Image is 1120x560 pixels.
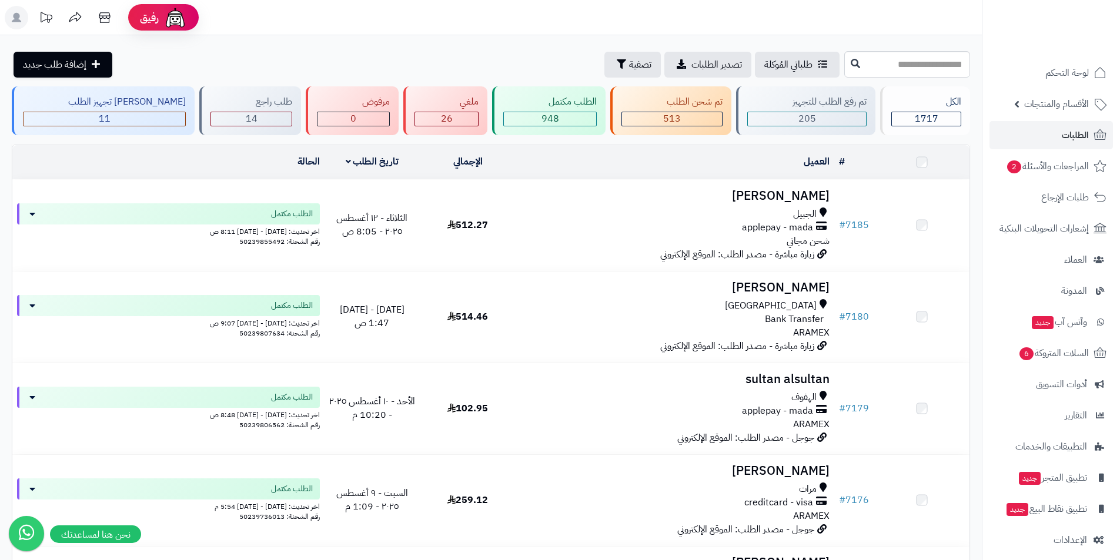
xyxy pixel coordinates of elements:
a: #7180 [839,310,869,324]
span: 514.46 [447,310,488,324]
span: الطلبات [1062,127,1089,143]
span: 205 [798,112,816,126]
span: ARAMEX [793,417,830,431]
span: جديد [1032,316,1054,329]
span: الإعدادات [1054,532,1087,548]
div: الطلب مكتمل [503,95,597,109]
span: زيارة مباشرة - مصدر الطلب: الموقع الإلكتروني [660,339,814,353]
span: الأحد - ١٠ أغسطس ٢٠٢٥ - 10:20 م [329,394,415,422]
div: 11 [24,112,185,126]
div: مرفوض [317,95,390,109]
span: المراجعات والأسئلة [1006,158,1089,175]
span: 26 [441,112,453,126]
span: 6 [1019,347,1034,360]
a: المراجعات والأسئلة2 [989,152,1113,180]
span: تصدير الطلبات [691,58,742,72]
span: الثلاثاء - ١٢ أغسطس ٢٠٢٥ - 8:05 ص [336,211,407,239]
span: وآتس آب [1031,314,1087,330]
div: اخر تحديث: [DATE] - [DATE] 9:07 ص [17,316,320,328]
span: 513 [663,112,681,126]
a: طلب راجع 14 [197,86,303,135]
a: المدونة [989,277,1113,305]
div: ملغي [414,95,479,109]
a: لوحة التحكم [989,59,1113,87]
span: الجبيل [793,207,817,221]
div: اخر تحديث: [DATE] - [DATE] 5:54 م [17,499,320,512]
h3: sultan alsultan [520,373,830,386]
span: رقم الشحنة: 50239807634 [239,328,320,338]
div: تم رفع الطلب للتجهيز [747,95,867,109]
a: تصدير الطلبات [664,52,751,78]
span: الأقسام والمنتجات [1024,96,1089,112]
span: التطبيقات والخدمات [1015,438,1087,455]
span: طلباتي المُوكلة [764,58,813,72]
span: الهفوف [791,391,817,404]
a: السلات المتروكة6 [989,339,1113,367]
img: ai-face.png [163,6,187,29]
a: الطلب مكتمل 948 [490,86,608,135]
div: 26 [415,112,478,126]
a: إشعارات التحويلات البنكية [989,214,1113,243]
span: 259.12 [447,493,488,507]
h3: [PERSON_NAME] [520,189,830,203]
span: المدونة [1061,283,1087,299]
a: #7185 [839,218,869,232]
div: اخر تحديث: [DATE] - [DATE] 8:11 ص [17,224,320,237]
span: أدوات التسويق [1036,376,1087,393]
span: طلبات الإرجاع [1041,189,1089,206]
div: 948 [504,112,596,126]
a: ملغي 26 [401,86,490,135]
a: تم رفع الطلب للتجهيز 205 [734,86,878,135]
a: تحديثات المنصة [31,6,61,32]
span: السلات المتروكة [1018,345,1089,361]
a: الحالة [297,155,320,169]
span: العملاء [1064,252,1087,268]
span: جوجل - مصدر الطلب: الموقع الإلكتروني [677,431,814,445]
h3: [PERSON_NAME] [520,281,830,294]
span: جديد [1007,503,1028,516]
span: 11 [99,112,111,126]
span: الطلب مكتمل [271,208,313,220]
span: التقارير [1065,407,1087,424]
span: 948 [541,112,559,126]
span: تطبيق نقاط البيع [1005,501,1087,517]
h3: [PERSON_NAME] [520,464,830,478]
span: زيارة مباشرة - مصدر الطلب: الموقع الإلكتروني [660,247,814,261]
span: [DATE] - [DATE] 1:47 ص [340,303,404,330]
a: #7176 [839,493,869,507]
a: التقارير [989,401,1113,430]
span: Bank Transfer [765,313,824,326]
span: تصفية [629,58,651,72]
span: رقم الشحنة: 50239855492 [239,236,320,247]
span: applepay - mada [742,404,813,418]
span: لوحة التحكم [1045,65,1089,81]
div: 0 [317,112,389,126]
span: ARAMEX [793,326,830,340]
span: 14 [246,112,258,126]
span: الطلب مكتمل [271,391,313,403]
span: رقم الشحنة: 50239736013 [239,511,320,522]
div: 513 [622,112,722,126]
span: 0 [350,112,356,126]
span: ARAMEX [793,509,830,523]
span: الطلب مكتمل [271,300,313,311]
a: تم شحن الطلب 513 [608,86,734,135]
a: الكل1717 [878,86,972,135]
a: الإعدادات [989,526,1113,554]
a: إضافة طلب جديد [14,52,112,78]
div: 14 [211,112,292,126]
span: مرات [799,482,817,496]
span: شحن مجاني [787,234,830,248]
a: طلباتي المُوكلة [755,52,840,78]
span: applepay - mada [742,221,813,234]
span: creditcard - visa [744,496,813,509]
span: # [839,218,845,232]
span: # [839,310,845,324]
span: 1717 [915,112,938,126]
span: [GEOGRAPHIC_DATA] [725,299,817,313]
span: رقم الشحنة: 50239806562 [239,420,320,430]
a: مرفوض 0 [303,86,401,135]
a: تطبيق نقاط البيعجديد [989,495,1113,523]
img: logo-2.png [1040,29,1109,54]
span: رفيق [140,11,159,25]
